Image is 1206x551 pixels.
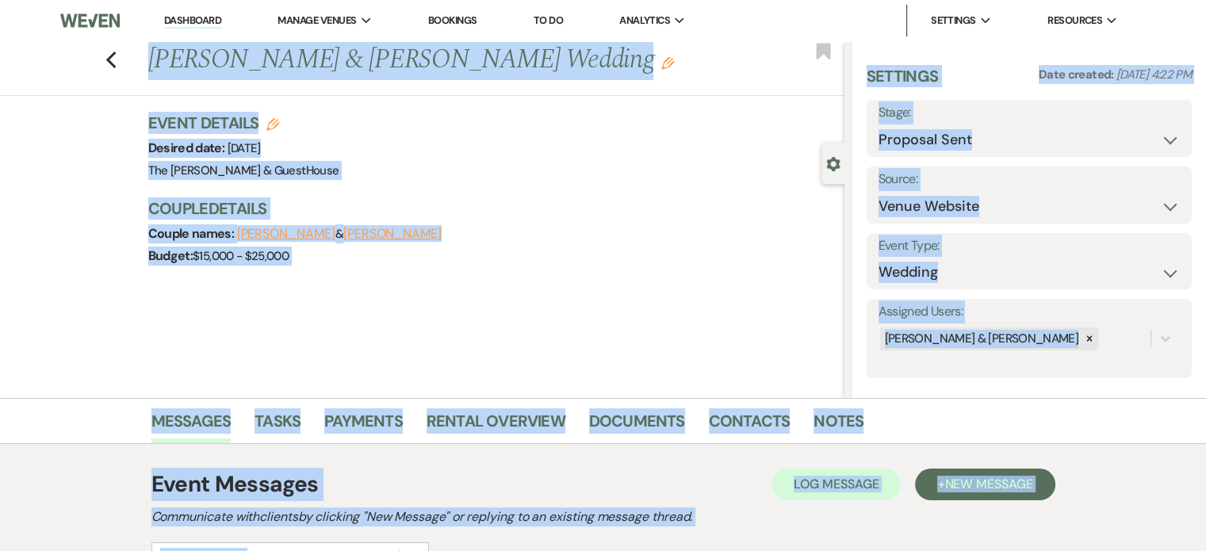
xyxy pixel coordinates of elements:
a: Contacts [709,408,791,443]
button: [PERSON_NAME] [343,228,442,240]
a: Tasks [255,408,301,443]
span: [DATE] 4:22 PM [1116,67,1192,82]
h3: Couple Details [148,197,829,220]
h1: Event Messages [151,468,319,501]
span: Couple names: [148,225,237,242]
h3: Settings [867,65,939,100]
span: Budget: [148,247,193,264]
a: Bookings [428,13,477,27]
h2: Communicate with clients by clicking "New Message" or replying to an existing message thread. [151,507,1055,526]
img: Weven Logo [60,4,120,37]
button: Close lead details [826,155,840,170]
h3: Event Details [148,112,339,134]
span: Analytics [619,13,670,29]
label: Assigned Users: [879,300,1180,323]
a: To Do [534,13,563,27]
span: $15,000 - $25,000 [193,248,289,264]
button: +New Message [915,469,1055,500]
a: Messages [151,408,232,443]
span: Manage Venues [278,13,356,29]
span: Resources [1047,13,1102,29]
span: Log Message [794,476,879,492]
label: Stage: [879,101,1180,124]
button: Log Message [771,469,901,500]
button: [PERSON_NAME] [237,228,335,240]
label: Source: [879,168,1180,191]
label: Event Type: [879,235,1180,258]
a: Payments [324,408,403,443]
a: Notes [814,408,863,443]
button: Edit [661,55,674,70]
span: New Message [944,476,1032,492]
span: [DATE] [228,140,261,156]
span: & [237,226,442,242]
h1: [PERSON_NAME] & [PERSON_NAME] Wedding [148,41,699,79]
a: Documents [589,408,685,443]
a: Dashboard [164,13,221,29]
span: Desired date: [148,140,228,156]
span: The [PERSON_NAME] & GuestHouse [148,163,339,178]
div: [PERSON_NAME] & [PERSON_NAME] [880,327,1081,350]
span: Settings [931,13,976,29]
span: Date created: [1039,67,1116,82]
a: Rental Overview [427,408,565,443]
